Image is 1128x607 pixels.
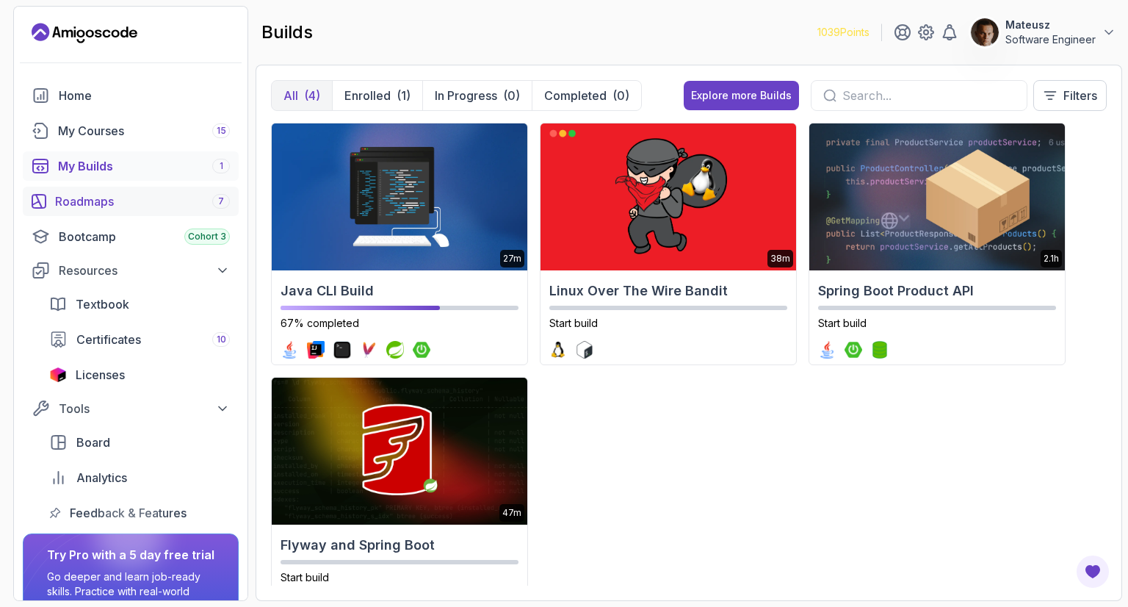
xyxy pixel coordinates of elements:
[188,231,226,243] span: Cohort 3
[332,81,422,110] button: Enrolled(1)
[49,367,67,382] img: jetbrains icon
[532,81,641,110] button: Completed(0)
[549,281,787,301] h2: Linux Over The Wire Bandit
[818,341,836,359] img: java logo
[55,193,230,210] div: Roadmaps
[817,25,869,40] p: 1039 Points
[40,360,239,389] a: licenses
[503,253,521,265] p: 27m
[40,325,239,354] a: certificates
[76,366,125,384] span: Licenses
[220,160,223,172] span: 1
[218,195,224,207] span: 7
[360,341,377,359] img: maven logo
[544,87,607,104] p: Completed
[842,87,1015,104] input: Search...
[549,341,567,359] img: linux logo
[576,341,593,359] img: bash logo
[32,21,137,45] a: Landing page
[59,400,230,417] div: Tools
[1033,80,1107,111] button: Filters
[59,87,230,104] div: Home
[1075,554,1110,589] button: Open Feedback Button
[540,123,797,365] a: Linux Over The Wire Bandit card38mLinux Over The Wire BanditStart buildlinux logobash logo
[503,87,520,104] div: (0)
[845,341,862,359] img: spring-boot logo
[272,123,527,270] img: Java CLI Build card
[23,116,239,146] a: courses
[40,463,239,492] a: analytics
[540,123,796,270] img: Linux Over The Wire Bandit card
[281,535,518,556] h2: Flyway and Spring Boot
[23,81,239,110] a: home
[809,123,1066,365] a: Spring Boot Product API card2.1hSpring Boot Product APIStart buildjava logospring-boot logospring...
[344,87,391,104] p: Enrolled
[272,378,527,525] img: Flyway and Spring Boot card
[23,257,239,284] button: Resources
[818,317,867,329] span: Start build
[272,81,332,110] button: All(4)
[261,21,313,44] h2: builds
[76,469,127,486] span: Analytics
[809,123,1065,270] img: Spring Boot Product API card
[684,81,799,110] button: Explore more Builds
[58,157,230,175] div: My Builds
[971,18,999,46] img: user profile image
[818,281,1056,301] h2: Spring Boot Product API
[70,504,187,522] span: Feedback & Features
[281,341,298,359] img: java logo
[217,334,226,345] span: 10
[1063,87,1097,104] p: Filters
[435,87,497,104] p: In Progress
[691,88,792,103] div: Explore more Builds
[304,87,320,104] div: (4)
[397,87,411,104] div: (1)
[76,331,141,348] span: Certificates
[58,122,230,140] div: My Courses
[413,341,430,359] img: spring-boot logo
[76,295,129,313] span: Textbook
[271,123,528,365] a: Java CLI Build card27mJava CLI Build67% completedjava logointellij logoterminal logomaven logospr...
[283,87,298,104] p: All
[281,281,518,301] h2: Java CLI Build
[502,507,521,519] p: 47m
[23,151,239,181] a: builds
[386,341,404,359] img: spring logo
[281,571,329,583] span: Start build
[76,434,110,451] span: Board
[40,428,239,457] a: board
[23,222,239,251] a: bootcamp
[1005,18,1096,32] p: Mateusz
[1044,253,1059,265] p: 2.1h
[40,290,239,319] a: textbook
[307,341,325,359] img: intellij logo
[333,341,351,359] img: terminal logo
[59,228,230,245] div: Bootcamp
[871,341,889,359] img: spring-data-jpa logo
[59,262,230,279] div: Resources
[770,253,790,265] p: 38m
[281,317,359,329] span: 67% completed
[970,18,1116,47] button: user profile imageMateuszSoftware Engineer
[422,81,532,110] button: In Progress(0)
[23,395,239,422] button: Tools
[217,125,226,137] span: 15
[549,317,598,329] span: Start build
[23,187,239,216] a: roadmaps
[40,498,239,528] a: feedback
[612,87,629,104] div: (0)
[1005,32,1096,47] p: Software Engineer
